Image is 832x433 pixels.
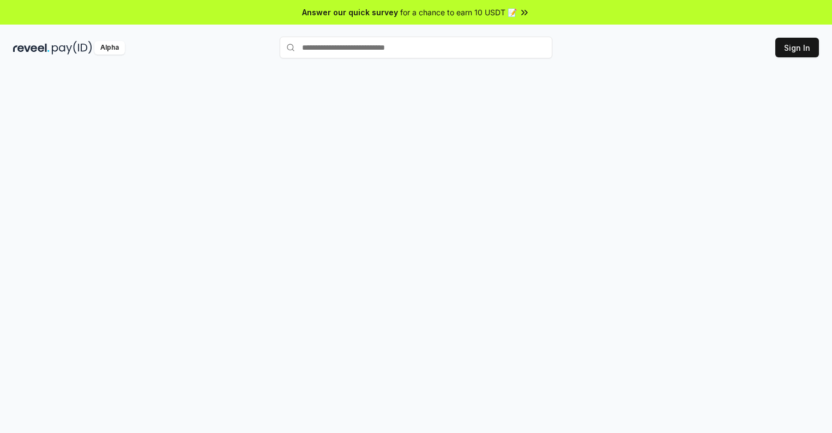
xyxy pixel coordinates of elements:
[400,7,517,18] span: for a chance to earn 10 USDT 📝
[52,41,92,55] img: pay_id
[775,38,819,57] button: Sign In
[94,41,125,55] div: Alpha
[302,7,398,18] span: Answer our quick survey
[13,41,50,55] img: reveel_dark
